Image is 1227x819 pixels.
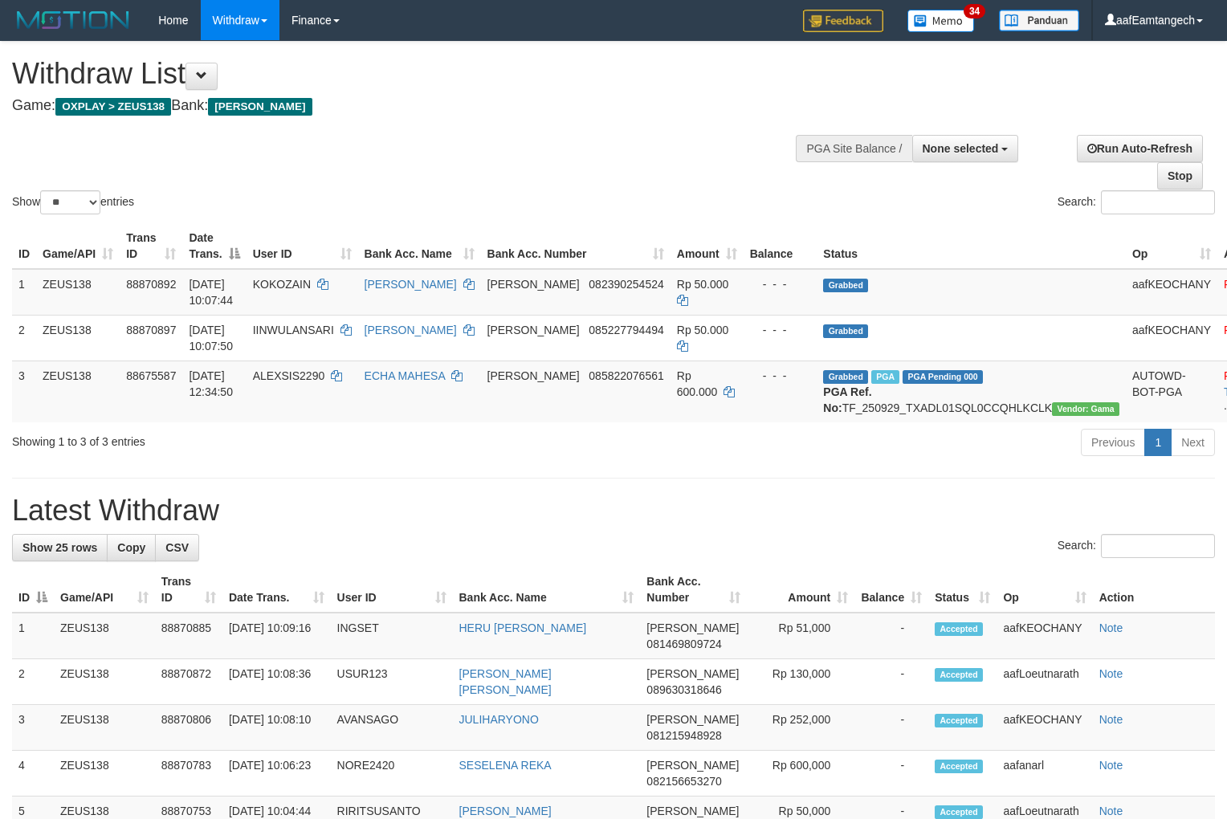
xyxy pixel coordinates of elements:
td: ZEUS138 [36,315,120,361]
span: Rp 50.000 [677,278,729,291]
span: Marked by aafpengsreynich [871,370,899,384]
b: PGA Ref. No: [823,385,871,414]
span: Rp 600.000 [677,369,718,398]
span: Vendor URL: https://trx31.1velocity.biz [1052,402,1119,416]
span: 34 [964,4,985,18]
th: Bank Acc. Name: activate to sort column ascending [453,567,641,613]
th: Bank Acc. Number: activate to sort column ascending [481,223,671,269]
td: ZEUS138 [36,361,120,422]
span: Copy 081469809724 to clipboard [646,638,721,650]
button: None selected [912,135,1019,162]
td: aafanarl [997,751,1092,797]
th: Amount: activate to sort column ascending [671,223,744,269]
td: 2 [12,659,54,705]
span: Accepted [935,714,983,727]
th: Date Trans.: activate to sort column ascending [222,567,331,613]
th: Trans ID: activate to sort column ascending [155,567,222,613]
a: [PERSON_NAME] [365,278,457,291]
td: TF_250929_TXADL01SQL0CCQHLKCLK [817,361,1126,422]
th: Balance: activate to sort column ascending [854,567,928,613]
th: Amount: activate to sort column ascending [747,567,854,613]
td: USUR123 [331,659,453,705]
th: Balance [744,223,817,269]
th: User ID: activate to sort column ascending [247,223,358,269]
span: [DATE] 10:07:44 [189,278,233,307]
td: AUTOWD-BOT-PGA [1126,361,1217,422]
span: Copy 081215948928 to clipboard [646,729,721,742]
span: Copy 085227794494 to clipboard [589,324,663,336]
td: AVANSAGO [331,705,453,751]
div: - - - [750,322,811,338]
span: [PERSON_NAME] [646,667,739,680]
a: Note [1099,621,1123,634]
h1: Latest Withdraw [12,495,1215,527]
a: SESELENA REKA [459,759,552,772]
h4: Game: Bank: [12,98,802,114]
a: HERU [PERSON_NAME] [459,621,587,634]
td: 88870885 [155,613,222,659]
span: [PERSON_NAME] [646,621,739,634]
td: Rp 130,000 [747,659,854,705]
td: 3 [12,361,36,422]
th: Bank Acc. Number: activate to sort column ascending [640,567,747,613]
span: Accepted [935,760,983,773]
td: [DATE] 10:08:36 [222,659,331,705]
a: Next [1171,429,1215,456]
td: 88870872 [155,659,222,705]
td: ZEUS138 [54,613,155,659]
span: Grabbed [823,370,868,384]
span: OXPLAY > ZEUS138 [55,98,171,116]
td: 3 [12,705,54,751]
label: Search: [1058,190,1215,214]
span: None selected [923,142,999,155]
label: Search: [1058,534,1215,558]
th: ID [12,223,36,269]
img: Button%20Memo.svg [907,10,975,32]
th: Action [1093,567,1215,613]
span: [PERSON_NAME] [487,369,580,382]
th: Status [817,223,1126,269]
a: Run Auto-Refresh [1077,135,1203,162]
th: Trans ID: activate to sort column ascending [120,223,182,269]
span: 88870897 [126,324,176,336]
select: Showentries [40,190,100,214]
span: CSV [165,541,189,554]
td: aafKEOCHANY [1126,315,1217,361]
input: Search: [1101,534,1215,558]
span: [PERSON_NAME] [487,324,580,336]
span: ALEXSIS2290 [253,369,325,382]
td: aafKEOCHANY [1126,269,1217,316]
td: 1 [12,269,36,316]
span: KOKOZAIN [253,278,311,291]
td: Rp 51,000 [747,613,854,659]
td: - [854,705,928,751]
td: INGSET [331,613,453,659]
a: Note [1099,759,1123,772]
td: 88870783 [155,751,222,797]
a: Note [1099,805,1123,817]
span: Accepted [935,622,983,636]
td: 88870806 [155,705,222,751]
a: [PERSON_NAME] [365,324,457,336]
a: JULIHARYONO [459,713,539,726]
span: Grabbed [823,279,868,292]
td: - [854,613,928,659]
span: [PERSON_NAME] [646,759,739,772]
td: [DATE] 10:08:10 [222,705,331,751]
span: 88870892 [126,278,176,291]
span: [PERSON_NAME] [208,98,312,116]
h1: Withdraw List [12,58,802,90]
div: - - - [750,276,811,292]
td: - [854,659,928,705]
span: [PERSON_NAME] [646,805,739,817]
div: PGA Site Balance / [796,135,911,162]
a: Stop [1157,162,1203,189]
img: MOTION_logo.png [12,8,134,32]
a: [PERSON_NAME] [459,805,552,817]
td: ZEUS138 [54,659,155,705]
th: Date Trans.: activate to sort column descending [182,223,246,269]
span: Copy [117,541,145,554]
span: Accepted [935,805,983,819]
span: Show 25 rows [22,541,97,554]
th: Game/API: activate to sort column ascending [54,567,155,613]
